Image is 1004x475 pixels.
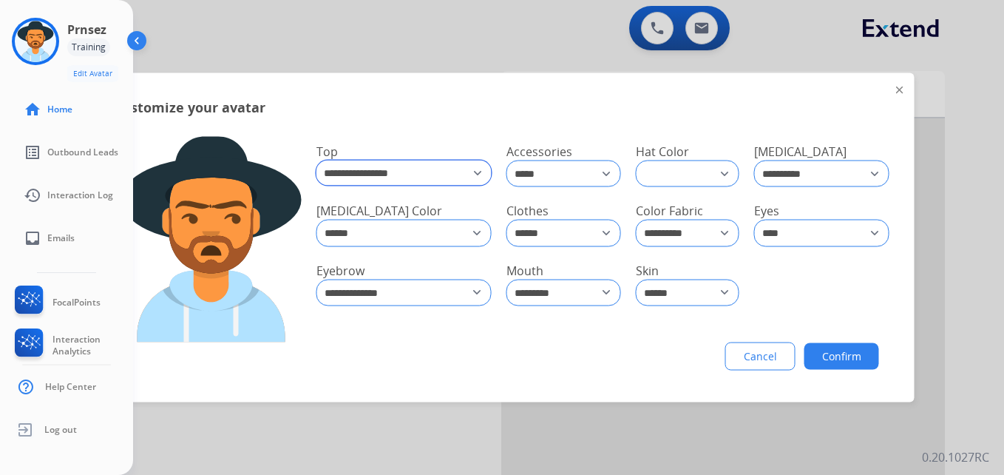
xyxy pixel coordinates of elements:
[316,203,442,219] span: [MEDICAL_DATA] Color
[15,21,56,62] img: avatar
[506,203,549,219] span: Clothes
[47,146,118,158] span: Outbound Leads
[506,262,543,278] span: Mouth
[45,381,96,393] span: Help Center
[754,144,847,160] span: [MEDICAL_DATA]
[67,21,106,38] h3: Prnsez
[12,329,133,363] a: Interaction Analytics
[506,144,572,160] span: Accessories
[67,38,110,56] div: Training
[52,297,101,309] span: FocalPoints
[316,144,338,160] span: Top
[114,97,265,118] span: Customize your avatar
[47,104,72,115] span: Home
[24,101,41,118] mat-icon: home
[316,262,364,278] span: Eyebrow
[24,186,41,204] mat-icon: history
[804,343,879,370] button: Confirm
[922,448,989,466] p: 0.20.1027RC
[754,203,779,219] span: Eyes
[896,87,903,94] img: close-button
[636,203,703,219] span: Color Fabric
[44,424,77,436] span: Log out
[636,144,689,160] span: Hat Color
[67,65,118,82] button: Edit Avatar
[52,334,133,357] span: Interaction Analytics
[24,144,41,161] mat-icon: list_alt
[47,189,113,201] span: Interaction Log
[725,343,796,371] button: Cancel
[636,262,659,278] span: Skin
[24,229,41,247] mat-icon: inbox
[47,232,75,244] span: Emails
[12,286,101,320] a: FocalPoints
